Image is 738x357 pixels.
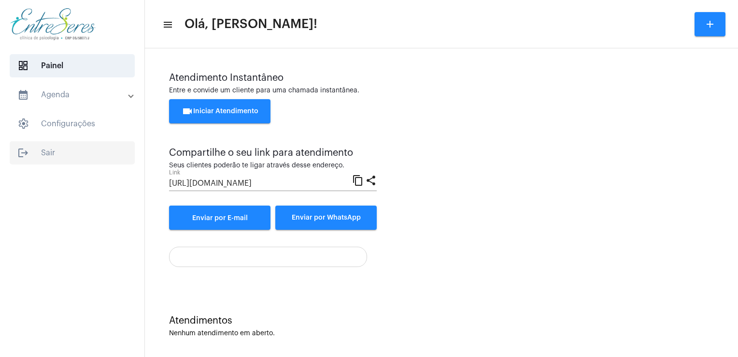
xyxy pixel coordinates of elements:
div: Compartilhe o seu link para atendimento [169,148,377,158]
a: Enviar por E-mail [169,206,270,230]
span: sidenav icon [17,60,29,72]
mat-icon: sidenav icon [17,147,29,159]
div: Entre e convide um cliente para uma chamada instantânea. [169,87,714,94]
mat-icon: share [365,174,377,186]
span: Olá, [PERSON_NAME]! [184,16,317,32]
mat-icon: sidenav icon [162,19,172,30]
span: Configurações [10,112,135,135]
div: Atendimento Instantâneo [169,73,714,83]
div: Seus clientes poderão te ligar através desse endereço. [169,162,377,169]
mat-panel-title: Agenda [17,89,129,101]
button: Iniciar Atendimento [169,99,270,123]
img: aa27006a-a7e4-c883-abf8-315c10fe6841.png [8,5,98,44]
mat-icon: content_copy [352,174,364,186]
mat-expansion-panel-header: sidenav iconAgenda [6,83,144,106]
span: Enviar por WhatsApp [292,214,361,221]
span: Sair [10,141,135,164]
button: Enviar por WhatsApp [275,206,377,230]
mat-icon: add [704,18,716,30]
span: Enviar por E-mail [192,215,248,222]
span: Painel [10,54,135,77]
mat-icon: sidenav icon [17,89,29,101]
div: Atendimentos [169,315,714,326]
span: sidenav icon [17,118,29,130]
span: Iniciar Atendimento [182,108,258,115]
div: Nenhum atendimento em aberto. [169,330,714,337]
mat-icon: videocam [182,105,193,117]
